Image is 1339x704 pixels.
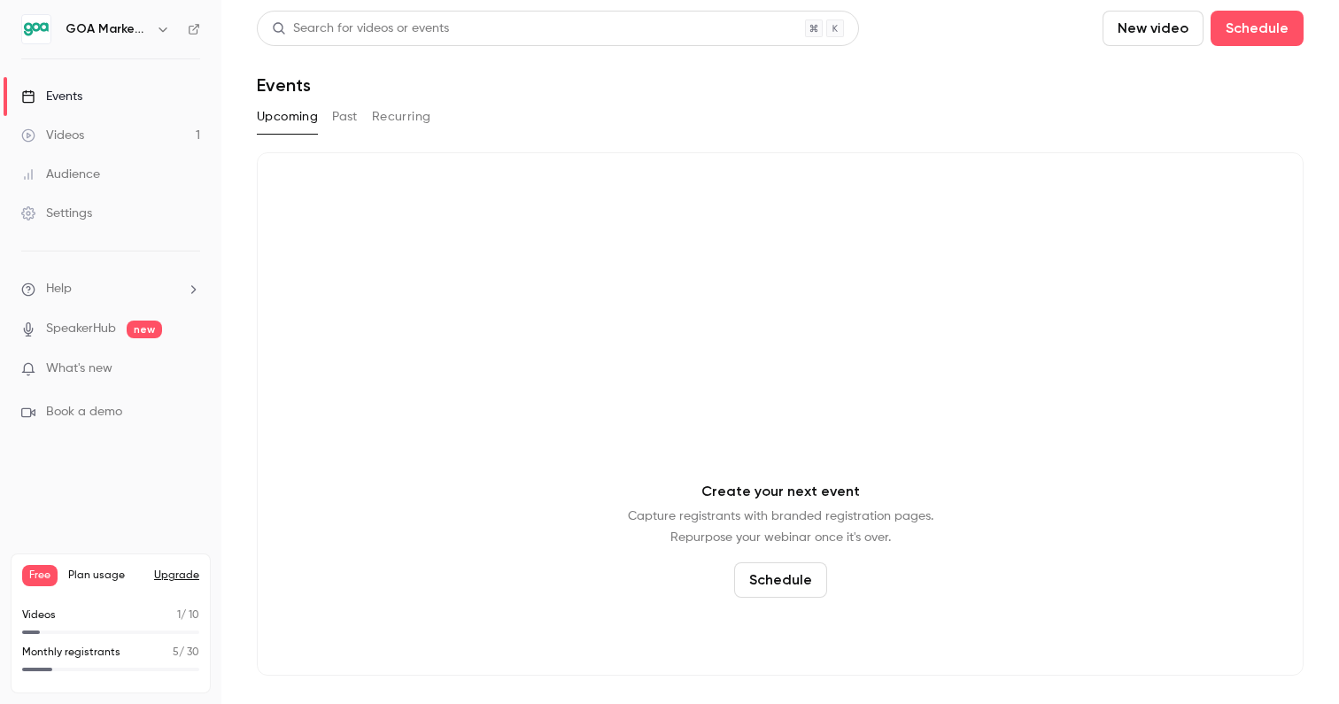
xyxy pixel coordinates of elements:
h1: Events [257,74,311,96]
div: Videos [21,127,84,144]
h6: GOA Marketing [66,20,149,38]
button: Schedule [1211,11,1304,46]
button: Upgrade [154,569,199,583]
a: SpeakerHub [46,320,116,338]
button: Upcoming [257,103,318,131]
span: 1 [177,610,181,621]
span: Help [46,280,72,298]
span: Plan usage [68,569,143,583]
span: What's new [46,360,112,378]
button: Recurring [372,103,431,131]
div: Audience [21,166,100,183]
p: Videos [22,607,56,623]
button: Schedule [734,562,827,598]
div: Search for videos or events [272,19,449,38]
p: / 30 [173,645,199,661]
p: / 10 [177,607,199,623]
span: Free [22,565,58,586]
div: Settings [21,205,92,222]
img: GOA Marketing [22,15,50,43]
span: 5 [173,647,179,658]
button: New video [1103,11,1204,46]
iframe: Noticeable Trigger [179,361,200,377]
li: help-dropdown-opener [21,280,200,298]
span: new [127,321,162,338]
button: Past [332,103,358,131]
p: Monthly registrants [22,645,120,661]
p: Capture registrants with branded registration pages. Repurpose your webinar once it's over. [628,506,933,548]
span: Book a demo [46,403,122,422]
div: Events [21,88,82,105]
p: Create your next event [701,481,860,502]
